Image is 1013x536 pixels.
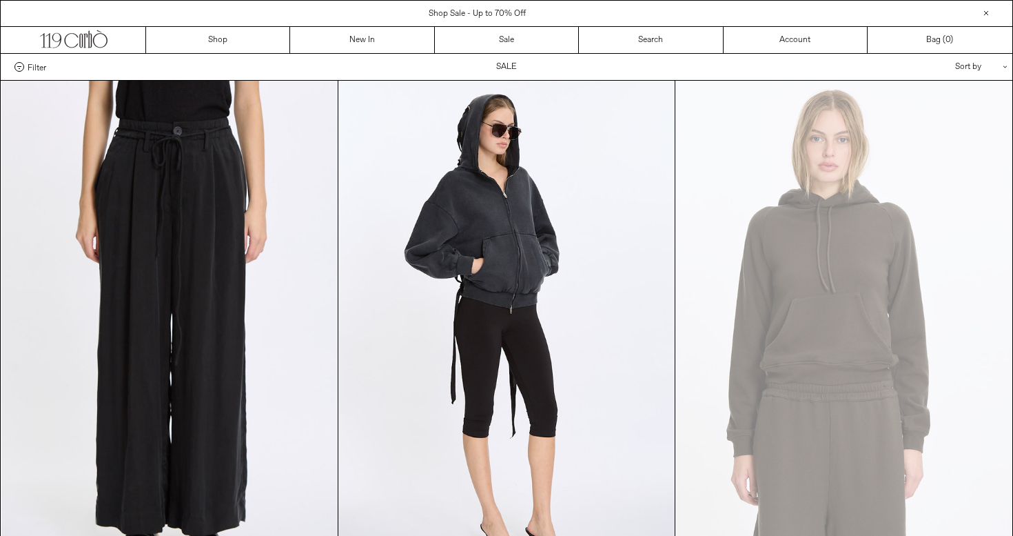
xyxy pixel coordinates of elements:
a: Shop [146,27,290,53]
a: Search [579,27,723,53]
div: Sort by [874,54,999,80]
span: Filter [28,62,46,72]
a: Account [724,27,868,53]
a: Shop Sale - Up to 70% Off [429,8,526,19]
a: Sale [435,27,579,53]
span: ) [945,34,953,46]
span: 0 [945,34,950,46]
a: New In [290,27,434,53]
a: Bag () [868,27,1012,53]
